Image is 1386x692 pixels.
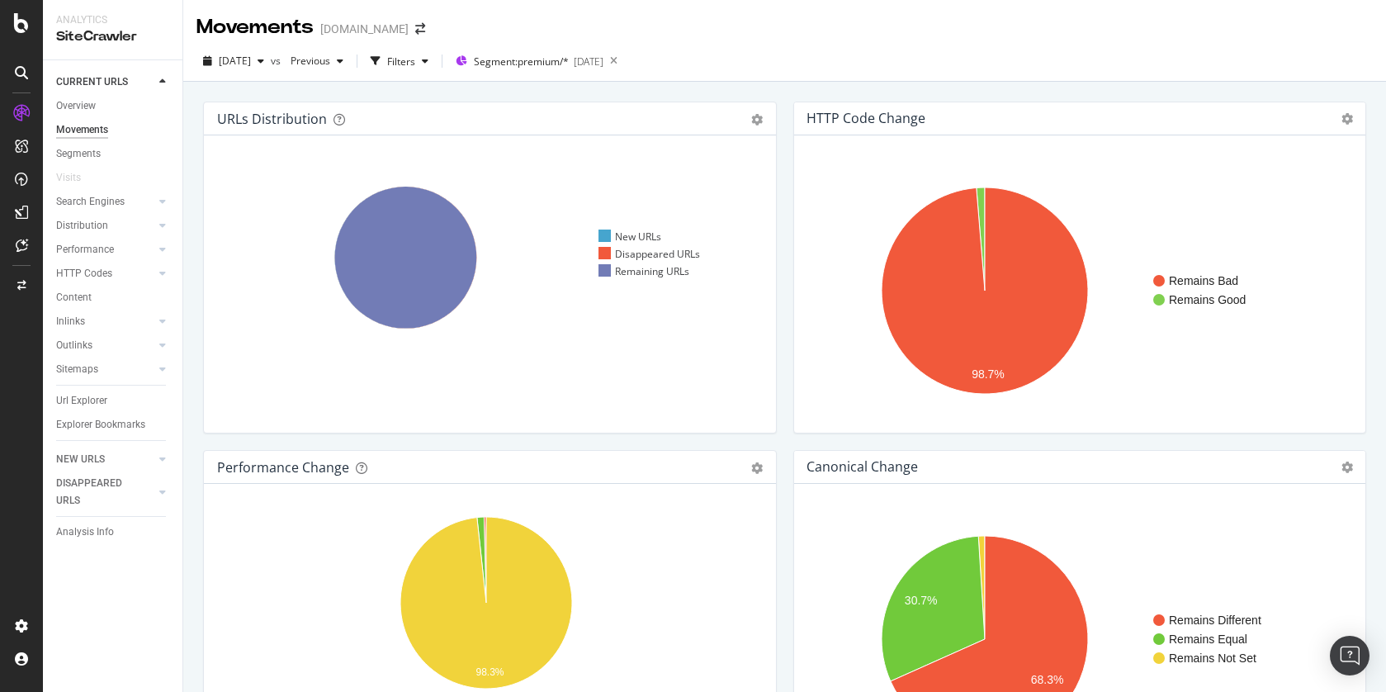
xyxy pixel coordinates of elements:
button: Segment:premium/*[DATE] [449,48,603,74]
a: Distribution [56,217,154,235]
div: [DOMAIN_NAME] [320,21,409,37]
div: gear [751,462,763,474]
button: Previous [284,48,350,74]
a: Overview [56,97,171,115]
div: gear [751,114,763,126]
div: Sitemaps [56,361,98,378]
i: Options [1341,462,1353,473]
a: Inlinks [56,313,154,330]
h4: Canonical Change [807,456,918,478]
text: 98.7% [972,368,1005,382]
text: Remains Bad [1169,274,1238,287]
text: 98.3% [475,666,504,678]
div: Disappeared URLs [598,247,700,261]
div: Segments [56,145,101,163]
div: [DATE] [574,55,603,69]
div: arrow-right-arrow-left [415,23,425,35]
span: Previous [284,54,330,68]
i: Options [1341,113,1353,125]
a: Outlinks [56,337,154,354]
div: URLs Distribution [217,111,327,127]
text: Remains Equal [1169,633,1247,646]
div: Performance Change [217,459,349,476]
div: HTTP Codes [56,265,112,282]
text: Remains Different [1169,614,1261,627]
div: Analytics [56,13,169,27]
div: Movements [56,121,108,139]
div: Performance [56,241,114,258]
div: New URLs [598,230,661,244]
div: Movements [196,13,314,41]
div: Overview [56,97,96,115]
a: Visits [56,169,97,187]
a: DISAPPEARED URLS [56,475,154,510]
div: Visits [56,169,81,187]
div: Inlinks [56,313,85,330]
div: Remaining URLs [598,264,689,278]
button: Filters [364,48,435,74]
svg: A chart. [807,162,1346,419]
button: [DATE] [196,48,271,74]
a: Segments [56,145,171,163]
div: Filters [387,55,415,69]
a: HTTP Codes [56,265,154,282]
div: DISAPPEARED URLS [56,475,140,510]
a: CURRENT URLS [56,73,154,91]
text: 68.3% [1030,673,1063,686]
a: Sitemaps [56,361,154,378]
span: Segment: premium/* [474,55,569,69]
div: Distribution [56,217,108,235]
div: Content [56,289,92,306]
a: Content [56,289,171,306]
div: Search Engines [56,193,125,211]
span: 2025 Aug. 5th [219,54,251,68]
div: Outlinks [56,337,92,354]
text: Remains Not Set [1169,652,1256,665]
div: NEW URLS [56,451,105,468]
a: Performance [56,241,154,258]
div: SiteCrawler [56,27,169,46]
a: NEW URLS [56,451,154,468]
a: Movements [56,121,171,139]
a: Explorer Bookmarks [56,416,171,434]
a: Analysis Info [56,524,171,541]
text: 30.7% [904,594,937,607]
div: Url Explorer [56,392,107,410]
a: Search Engines [56,193,154,211]
h4: HTTP Code Change [807,107,925,130]
div: CURRENT URLS [56,73,128,91]
div: Explorer Bookmarks [56,416,145,434]
span: vs [271,54,284,68]
a: Url Explorer [56,392,171,410]
div: Open Intercom Messenger [1330,636,1369,675]
div: Analysis Info [56,524,114,541]
text: Remains Good [1169,293,1246,306]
